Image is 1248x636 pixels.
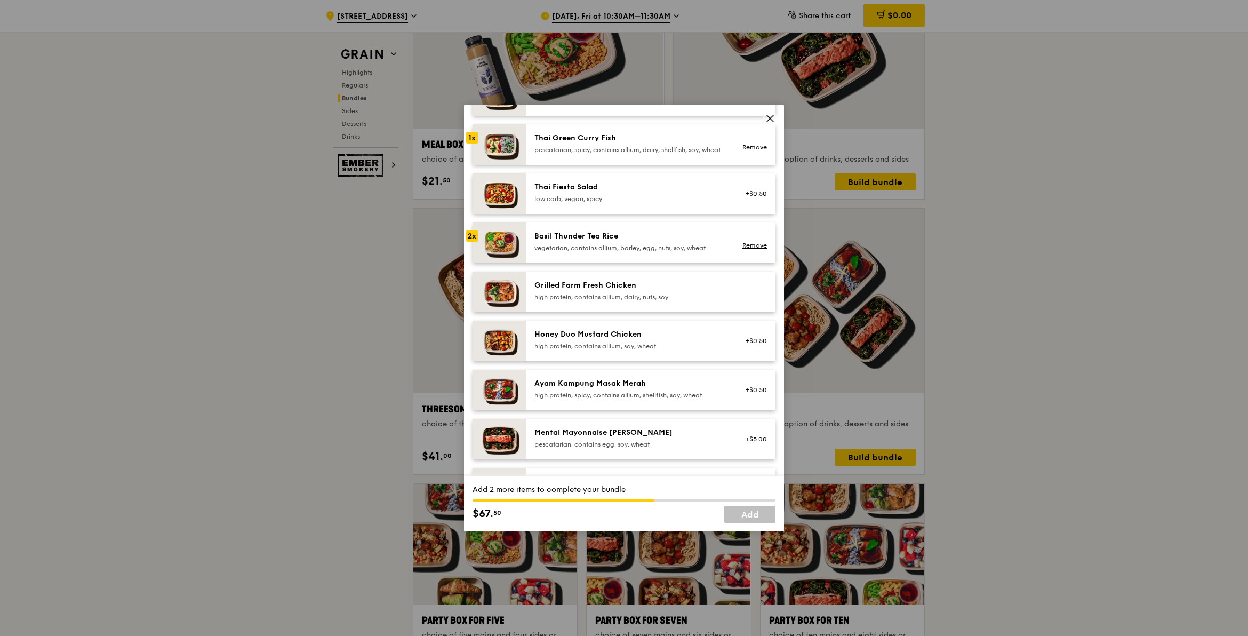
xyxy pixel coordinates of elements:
div: Honey Duo Mustard Chicken [534,329,726,340]
div: +$0.50 [739,337,767,345]
img: daily_normal_Honey_Duo_Mustard_Chicken__Horizontal_.jpg [473,321,526,361]
div: +$0.50 [739,189,767,198]
div: +$5.00 [739,435,767,443]
img: daily_normal_HORZ-Basil-Thunder-Tea-Rice.jpg [473,222,526,263]
a: Remove [742,242,767,249]
div: Ayam Kampung Masak Merah [534,378,726,389]
img: daily_normal_Mentai-Mayonnaise-Aburi-Salmon-HORZ.jpg [473,419,526,459]
div: Mentai Mayonnaise [PERSON_NAME] [534,427,726,438]
div: Basil Thunder Tea Rice [534,231,726,242]
div: Add 2 more items to complete your bundle [473,484,775,495]
img: daily_normal_HORZ-Thai-Green-Curry-Fish.jpg [473,124,526,165]
div: Thai Fiesta Salad [534,182,726,193]
div: 1x [466,132,478,144]
img: daily_normal_Thai_Fiesta_Salad__Horizontal_.jpg [473,173,526,214]
span: 50 [493,508,501,517]
span: $67. [473,506,493,522]
div: Grilled Farm Fresh Chicken [534,280,726,291]
div: +$0.50 [739,386,767,394]
div: pescatarian, spicy, contains allium, dairy, shellfish, soy, wheat [534,146,726,154]
div: pescatarian, contains egg, soy, wheat [534,440,726,449]
img: daily_normal_HORZ-Grilled-Farm-Fresh-Chicken.jpg [473,272,526,312]
a: Remove [742,144,767,151]
div: low carb, vegan, spicy [534,195,726,203]
div: high protein, contains allium, soy, wheat [534,342,726,351]
div: high protein, contains allium, dairy, nuts, soy [534,293,726,301]
img: daily_normal_Ayam_Kampung_Masak_Merah_Horizontal_.jpg [473,370,526,410]
div: high protein, spicy, contains allium, shellfish, soy, wheat [534,391,726,400]
div: 2x [466,230,478,242]
img: daily_normal_HORZ-Impossible-Hamburg-With-Japanese-Curry.jpg [473,468,526,519]
div: Thai Green Curry Fish [534,133,726,144]
a: Add [724,506,775,523]
div: vegetarian, contains allium, barley, egg, nuts, soy, wheat [534,244,726,252]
